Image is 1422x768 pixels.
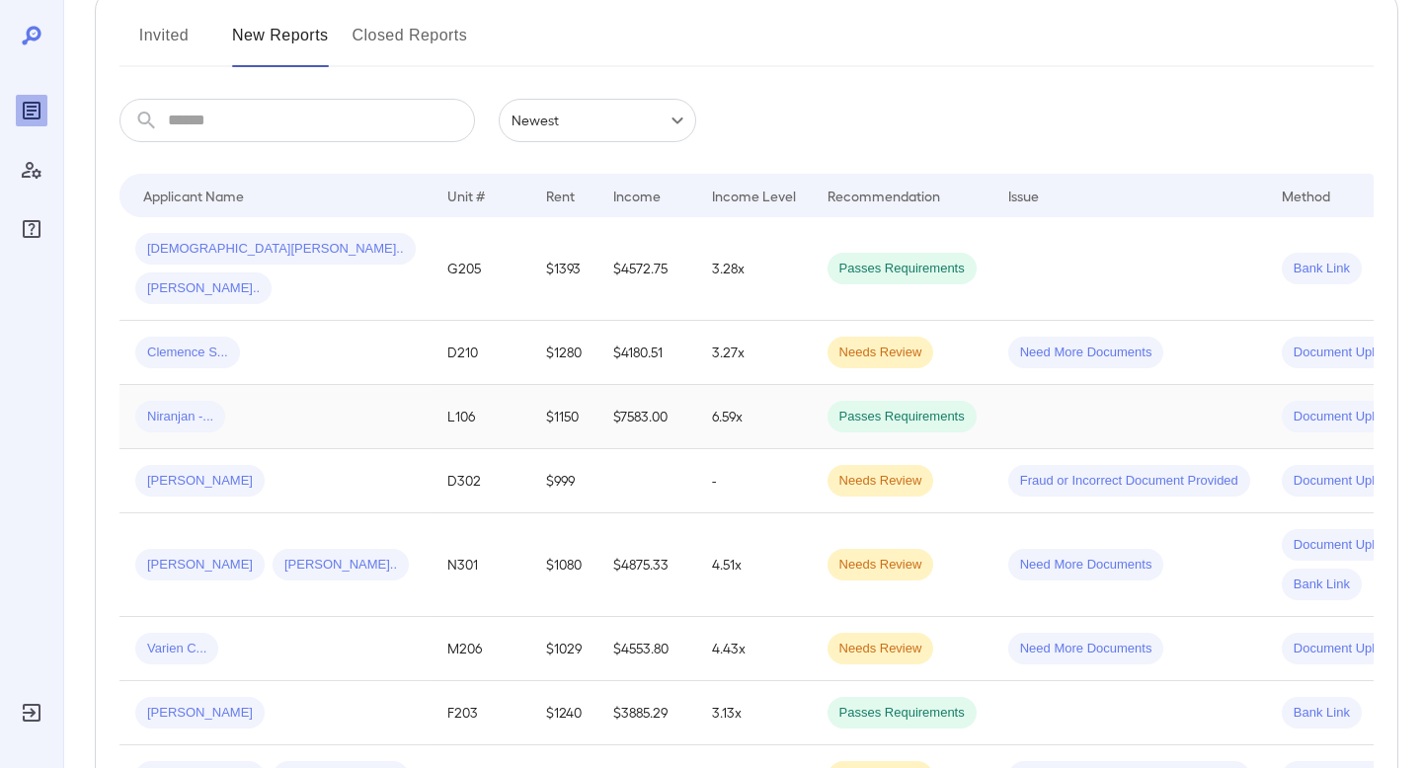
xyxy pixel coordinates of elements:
[530,449,597,513] td: $999
[530,681,597,745] td: $1240
[135,344,240,362] span: Clemence S...
[1008,472,1250,491] span: Fraud or Incorrect Document Provided
[530,513,597,617] td: $1080
[828,472,934,491] span: Needs Review
[696,385,812,449] td: 6.59x
[432,617,530,681] td: M206
[1008,640,1164,658] span: Need More Documents
[828,640,934,658] span: Needs Review
[135,640,218,658] span: Varien C...
[432,681,530,745] td: F203
[353,20,468,67] button: Closed Reports
[1008,184,1040,207] div: Issue
[597,681,696,745] td: $3885.29
[16,154,47,186] div: Manage Users
[696,617,812,681] td: 4.43x
[16,213,47,245] div: FAQ
[530,385,597,449] td: $1150
[530,321,597,385] td: $1280
[546,184,578,207] div: Rent
[432,449,530,513] td: D302
[1008,344,1164,362] span: Need More Documents
[530,217,597,321] td: $1393
[432,217,530,321] td: G205
[447,184,485,207] div: Unit #
[1008,556,1164,575] span: Need More Documents
[613,184,661,207] div: Income
[1282,344,1408,362] span: Document Upload
[432,321,530,385] td: D210
[135,556,265,575] span: [PERSON_NAME]
[119,20,208,67] button: Invited
[16,697,47,729] div: Log Out
[143,184,244,207] div: Applicant Name
[828,704,977,723] span: Passes Requirements
[1282,260,1362,278] span: Bank Link
[1282,184,1330,207] div: Method
[597,385,696,449] td: $7583.00
[696,681,812,745] td: 3.13x
[597,217,696,321] td: $4572.75
[1282,408,1408,426] span: Document Upload
[1282,472,1408,491] span: Document Upload
[1282,576,1362,594] span: Bank Link
[135,240,416,259] span: [DEMOGRAPHIC_DATA][PERSON_NAME]..
[135,279,272,298] span: [PERSON_NAME]..
[135,472,265,491] span: [PERSON_NAME]
[499,99,696,142] div: Newest
[597,617,696,681] td: $4553.80
[712,184,796,207] div: Income Level
[1282,704,1362,723] span: Bank Link
[828,184,940,207] div: Recommendation
[597,321,696,385] td: $4180.51
[696,217,812,321] td: 3.28x
[828,408,977,426] span: Passes Requirements
[135,704,265,723] span: [PERSON_NAME]
[232,20,329,67] button: New Reports
[273,556,409,575] span: [PERSON_NAME]..
[16,95,47,126] div: Reports
[135,408,225,426] span: Niranjan -...
[696,513,812,617] td: 4.51x
[432,513,530,617] td: N301
[1282,640,1408,658] span: Document Upload
[530,617,597,681] td: $1029
[696,321,812,385] td: 3.27x
[597,513,696,617] td: $4875.33
[828,556,934,575] span: Needs Review
[432,385,530,449] td: L106
[696,449,812,513] td: -
[828,260,977,278] span: Passes Requirements
[1282,536,1408,555] span: Document Upload
[828,344,934,362] span: Needs Review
